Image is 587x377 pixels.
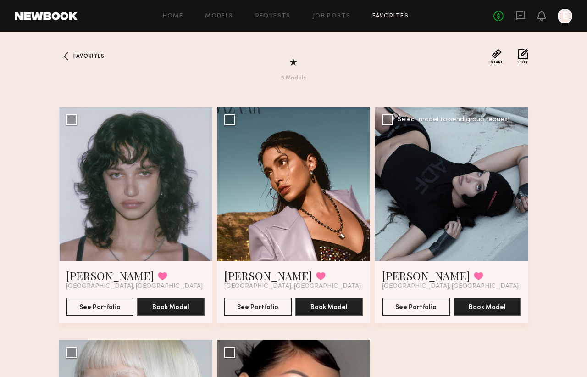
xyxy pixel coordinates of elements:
[137,298,205,316] button: Book Model
[224,283,361,290] span: [GEOGRAPHIC_DATA], [GEOGRAPHIC_DATA]
[518,61,528,64] span: Edit
[66,298,133,316] button: See Portfolio
[73,54,104,59] span: Favorites
[224,268,312,283] a: [PERSON_NAME]
[163,13,183,19] a: Home
[295,303,363,310] a: Book Model
[313,13,351,19] a: Job Posts
[128,75,459,81] div: 5 Models
[224,298,292,316] button: See Portfolio
[398,117,510,123] div: Select model to send group request
[372,13,409,19] a: Favorites
[66,268,154,283] a: [PERSON_NAME]
[454,303,521,310] a: Book Model
[66,283,203,290] span: [GEOGRAPHIC_DATA], [GEOGRAPHIC_DATA]
[558,9,572,23] a: E
[128,49,459,72] h1: ⭑
[137,303,205,310] a: Book Model
[382,283,519,290] span: [GEOGRAPHIC_DATA], [GEOGRAPHIC_DATA]
[382,298,449,316] button: See Portfolio
[205,13,233,19] a: Models
[454,298,521,316] button: Book Model
[518,49,528,64] button: Edit
[255,13,291,19] a: Requests
[382,268,470,283] a: [PERSON_NAME]
[295,298,363,316] button: Book Model
[59,49,73,63] a: Favorites
[490,61,504,64] span: Share
[490,49,504,64] button: Share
